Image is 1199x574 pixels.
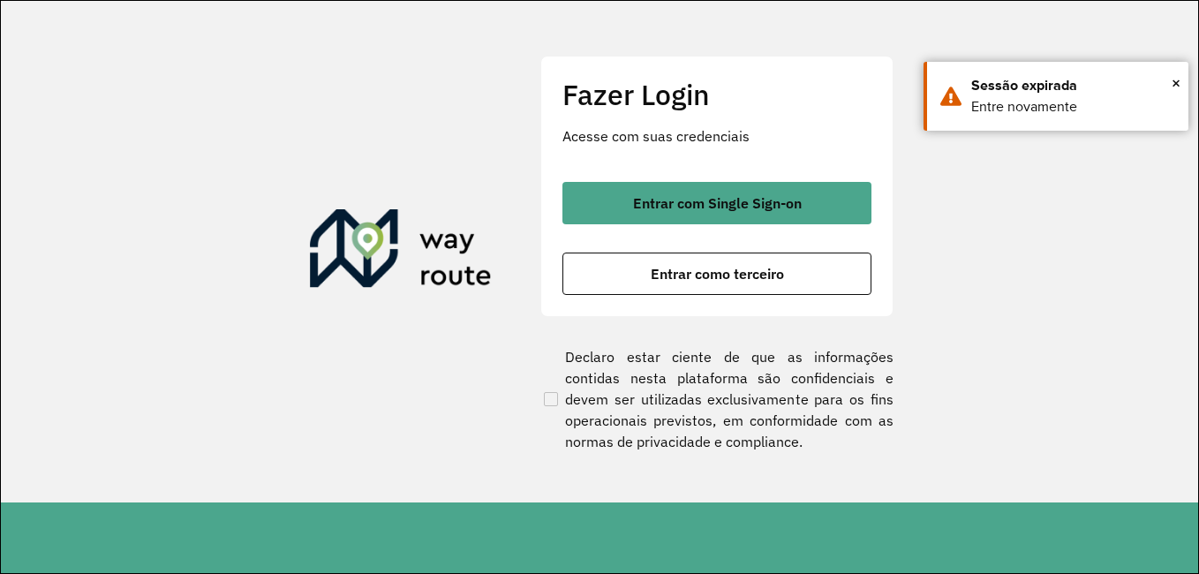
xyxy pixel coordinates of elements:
[540,346,894,452] label: Declaro estar ciente de que as informações contidas nesta plataforma são confidenciais e devem se...
[562,182,871,224] button: button
[1172,70,1180,96] button: Close
[651,267,784,281] span: Entrar como terceiro
[1172,70,1180,96] span: ×
[562,78,871,111] h2: Fazer Login
[971,96,1175,117] div: Entre novamente
[971,75,1175,96] div: Sessão expirada
[562,125,871,147] p: Acesse com suas credenciais
[562,253,871,295] button: button
[633,196,802,210] span: Entrar com Single Sign-on
[310,209,492,294] img: Roteirizador AmbevTech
